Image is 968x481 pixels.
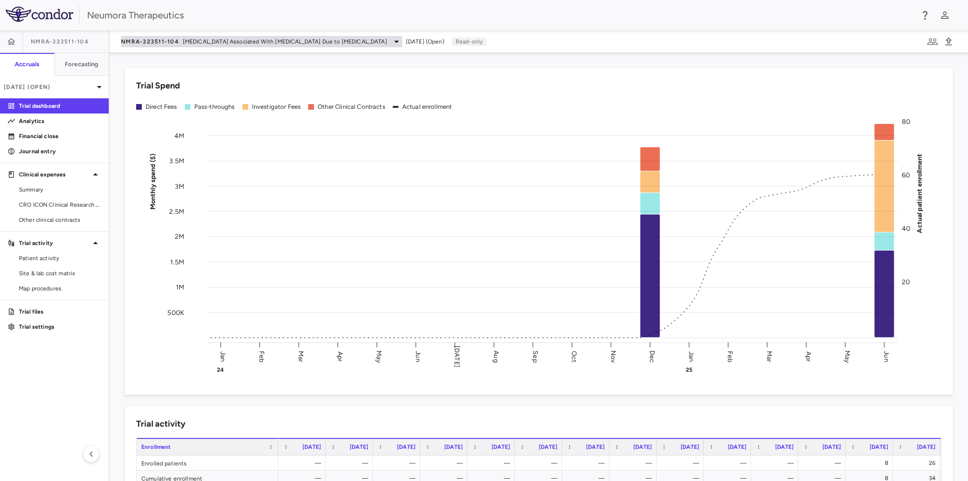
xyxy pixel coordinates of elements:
p: Clinical expenses [19,170,90,179]
tspan: Actual patient enrollment [916,153,924,233]
div: Direct Fees [146,103,177,111]
div: Other Clinical Contracts [318,103,385,111]
text: Jun [414,351,422,362]
text: 24 [217,367,224,373]
tspan: 3.5M [169,157,184,165]
text: Dec [648,350,656,362]
text: Feb [726,350,734,362]
text: May [843,350,851,363]
span: [DATE] [539,444,557,450]
span: Site & lab cost matrix [19,269,101,278]
div: Actual enrollment [402,103,452,111]
div: Investigator Fees [252,103,301,111]
h6: Trial activity [136,418,185,430]
span: Other clinical contracts [19,216,101,224]
p: Trial activity [19,239,90,247]
div: — [287,455,321,471]
span: CRO ICON Clinical Research Limited [19,201,101,209]
div: Enrolled patients [137,455,278,470]
tspan: 500K [167,308,184,316]
tspan: 20 [902,278,910,286]
img: logo-full-SnFGN8VE.png [6,7,73,22]
text: May [375,350,383,363]
p: Trial dashboard [19,102,101,110]
tspan: 40 [902,225,910,233]
div: — [570,455,605,471]
span: [DATE] [870,444,888,450]
tspan: 2.5M [169,207,184,215]
p: Read-only [452,37,486,46]
p: [DATE] (Open) [4,83,94,91]
p: Journal entry [19,147,101,156]
div: — [618,455,652,471]
text: Apr [336,351,344,361]
span: [DATE] [681,444,699,450]
text: Sep [531,350,539,362]
span: NMRA-323511-104 [121,38,179,45]
text: Mar [765,350,773,362]
tspan: 80 [902,118,910,126]
span: [DATE] [444,444,463,450]
div: 26 [901,455,935,471]
text: Jan [219,351,227,361]
span: [DATE] [728,444,746,450]
div: — [523,455,557,471]
div: — [760,455,794,471]
span: [MEDICAL_DATA] Associated With [MEDICAL_DATA] Due to [MEDICAL_DATA] [183,37,387,46]
text: Mar [297,350,305,362]
div: — [665,455,699,471]
text: Aug [492,350,500,362]
text: Jun [882,351,890,362]
tspan: 1M [176,283,184,291]
span: [DATE] [302,444,321,450]
span: Patient activity [19,254,101,262]
span: NMRA-323511-104 [31,38,89,45]
span: [DATE] (Open) [406,37,444,46]
text: Nov [609,350,617,363]
p: Analytics [19,117,101,125]
span: [DATE] [492,444,510,450]
tspan: 2M [175,233,184,241]
tspan: Monthly spend ($) [149,153,157,210]
span: Map procedures [19,284,101,293]
text: 25 [686,367,692,373]
p: Financial close [19,132,101,140]
text: Feb [258,350,266,362]
div: Pass-throughs [194,103,235,111]
text: [DATE] [453,346,461,367]
span: [DATE] [917,444,935,450]
span: [DATE] [586,444,605,450]
div: — [381,455,415,471]
span: [DATE] [633,444,652,450]
tspan: 1.5M [170,258,184,266]
span: Enrollment [141,444,171,450]
text: Oct [570,350,578,362]
tspan: 4M [174,131,184,140]
span: [DATE] [397,444,415,450]
h6: Forecasting [65,60,99,69]
p: Trial files [19,307,101,316]
div: — [712,455,746,471]
div: — [476,455,510,471]
div: 8 [854,455,888,471]
tspan: 3M [175,182,184,190]
div: Neumora Therapeutics [87,8,913,22]
div: — [429,455,463,471]
h6: Accruals [15,60,39,69]
h6: Trial Spend [136,79,180,92]
span: Summary [19,185,101,194]
div: — [807,455,841,471]
text: Apr [804,351,812,361]
text: Jan [687,351,695,361]
tspan: 60 [902,171,910,179]
p: Trial settings [19,323,101,331]
span: [DATE] [822,444,841,450]
span: [DATE] [775,444,794,450]
span: [DATE] [350,444,368,450]
div: — [334,455,368,471]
